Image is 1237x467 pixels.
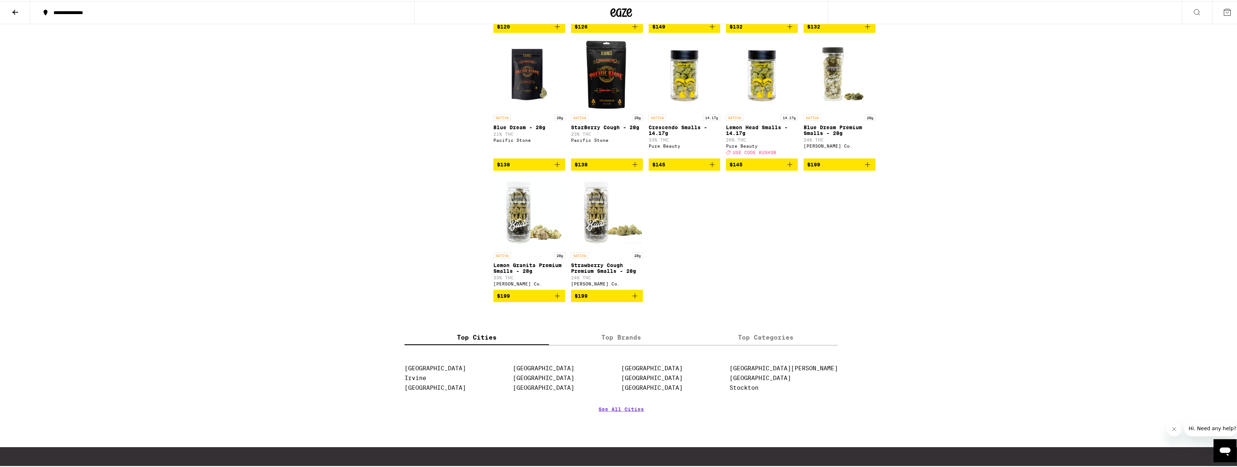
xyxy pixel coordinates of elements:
p: StarBerry Cough - 28g [571,123,643,129]
label: Top Brands [549,328,693,344]
p: SATIVA [493,113,511,120]
button: Add to bag [726,19,798,32]
span: $149 [652,23,665,29]
p: 28g [865,113,875,120]
div: [PERSON_NAME] Co. [493,280,565,285]
button: Add to bag [649,157,721,170]
span: $138 [497,161,510,166]
a: See All Cities [598,405,644,432]
p: 23% THC [571,131,643,135]
p: SATIVA [493,251,511,258]
div: Pacific Stone [493,137,565,141]
a: Open page for Lemon Granita Premium Smalls - 28g from Claybourne Co. [493,175,565,289]
label: Top Categories [693,328,838,344]
a: [GEOGRAPHIC_DATA] [513,364,574,371]
div: Pacific Stone [571,137,643,141]
div: tabs [405,328,838,344]
button: Add to bag [571,289,643,301]
p: 28g [554,113,565,120]
a: [GEOGRAPHIC_DATA] [621,383,683,390]
div: [PERSON_NAME] Co. [804,143,875,147]
p: Blue Dream - 28g [493,123,565,129]
button: Add to bag [649,19,721,32]
div: Pure Beauty [649,143,721,147]
img: Claybourne Co. - Blue Dream Premium Smalls - 28g [804,38,875,110]
p: 24% THC [804,136,875,141]
a: [GEOGRAPHIC_DATA] [513,383,574,390]
span: $132 [730,23,743,29]
p: 28g [554,251,565,258]
iframe: Close message [1167,421,1181,435]
span: $199 [497,292,510,298]
p: Crescendo Smalls - 14.17g [649,123,721,135]
a: [GEOGRAPHIC_DATA] [621,364,683,371]
label: Top Cities [405,328,549,344]
span: $145 [652,161,665,166]
p: 26% THC [726,136,798,141]
div: Pure Beauty [726,143,798,147]
span: $138 [575,161,588,166]
img: Pure Beauty - Lemon Head Smalls - 14.17g [726,38,798,110]
button: Add to bag [493,157,565,170]
p: 33% THC [649,136,721,141]
p: SATIVA [571,113,588,120]
p: 28g [632,251,643,258]
a: Open page for Blue Dream Premium Smalls - 28g from Claybourne Co. [804,38,875,157]
span: $199 [807,161,820,166]
img: Claybourne Co. - Strawberry Cough Premium Smalls - 28g [571,175,643,248]
p: 24% THC [571,274,643,279]
a: Open page for Crescendo Smalls - 14.17g from Pure Beauty [649,38,721,157]
a: [GEOGRAPHIC_DATA] [621,374,683,380]
span: $199 [575,292,588,298]
button: Add to bag [804,19,875,32]
span: $132 [807,23,820,29]
p: SATIVA [571,251,588,258]
a: Irvine [405,374,426,380]
p: 28g [632,113,643,120]
button: Add to bag [726,157,798,170]
a: [GEOGRAPHIC_DATA] [513,374,574,380]
img: Claybourne Co. - Lemon Granita Premium Smalls - 28g [493,175,565,248]
button: Add to bag [571,157,643,170]
p: SATIVA [649,113,666,120]
iframe: Button to launch messaging window [1214,438,1237,461]
a: Open page for Lemon Head Smalls - 14.17g from Pure Beauty [726,38,798,157]
button: Add to bag [493,19,565,32]
p: 14.17g [780,113,798,120]
button: Add to bag [493,289,565,301]
p: Lemon Head Smalls - 14.17g [726,123,798,135]
a: [GEOGRAPHIC_DATA] [405,364,466,371]
a: [GEOGRAPHIC_DATA] [730,374,791,380]
span: $126 [575,23,588,29]
img: Pacific Stone - StarBerry Cough - 28g [571,38,643,110]
span: $145 [730,161,743,166]
button: Add to bag [571,19,643,32]
p: 14.17g [703,113,720,120]
a: Open page for StarBerry Cough - 28g from Pacific Stone [571,38,643,157]
span: USE CODE KUSH30 [733,149,776,154]
a: Stockton [730,383,758,390]
a: [GEOGRAPHIC_DATA][PERSON_NAME] [730,364,838,371]
div: [PERSON_NAME] Co. [571,280,643,285]
p: Lemon Granita Premium Smalls - 28g [493,261,565,273]
p: Strawberry Cough Premium Smalls - 28g [571,261,643,273]
a: [GEOGRAPHIC_DATA] [405,383,466,390]
img: Pacific Stone - Blue Dream - 28g [493,38,565,110]
span: $120 [497,23,510,29]
iframe: Message from company [1184,419,1237,435]
img: Pure Beauty - Crescendo Smalls - 14.17g [649,38,721,110]
p: SATIVA [804,113,821,120]
p: Blue Dream Premium Smalls - 28g [804,123,875,135]
p: 21% THC [493,131,565,135]
a: Open page for Blue Dream - 28g from Pacific Stone [493,38,565,157]
a: Open page for Strawberry Cough Premium Smalls - 28g from Claybourne Co. [571,175,643,289]
p: 33% THC [493,274,565,279]
button: Add to bag [804,157,875,170]
p: SATIVA [726,113,743,120]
